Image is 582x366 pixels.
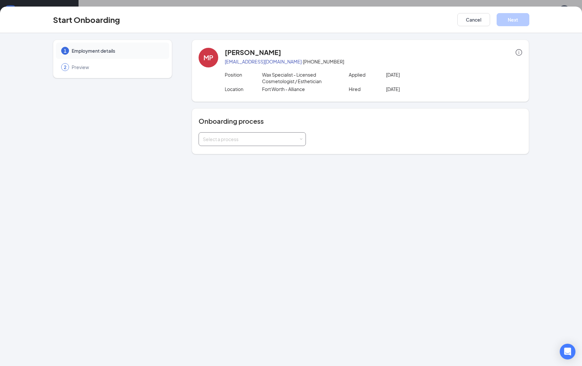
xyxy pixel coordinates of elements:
span: info-circle [516,49,522,56]
a: [EMAIL_ADDRESS][DOMAIN_NAME] [225,59,302,64]
p: Position [225,71,262,78]
div: MP [203,53,213,62]
p: · [PHONE_NUMBER] [225,58,522,65]
p: Fort Worth - Alliance [262,86,336,92]
p: [DATE] [386,86,460,92]
p: Hired [349,86,386,92]
button: Next [497,13,529,26]
h3: Start Onboarding [53,14,120,25]
span: 1 [64,47,66,54]
h4: [PERSON_NAME] [225,48,281,57]
p: Location [225,86,262,92]
div: Select a process [203,136,299,142]
p: Wax Specialist - Licensed Cosmetologist / Esthetician [262,71,336,84]
div: Open Intercom Messenger [560,344,575,359]
span: Employment details [72,47,163,54]
button: Cancel [457,13,490,26]
p: Applied [349,71,386,78]
p: [DATE] [386,71,460,78]
span: 2 [64,64,66,70]
span: Preview [72,64,163,70]
h4: Onboarding process [199,117,522,126]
